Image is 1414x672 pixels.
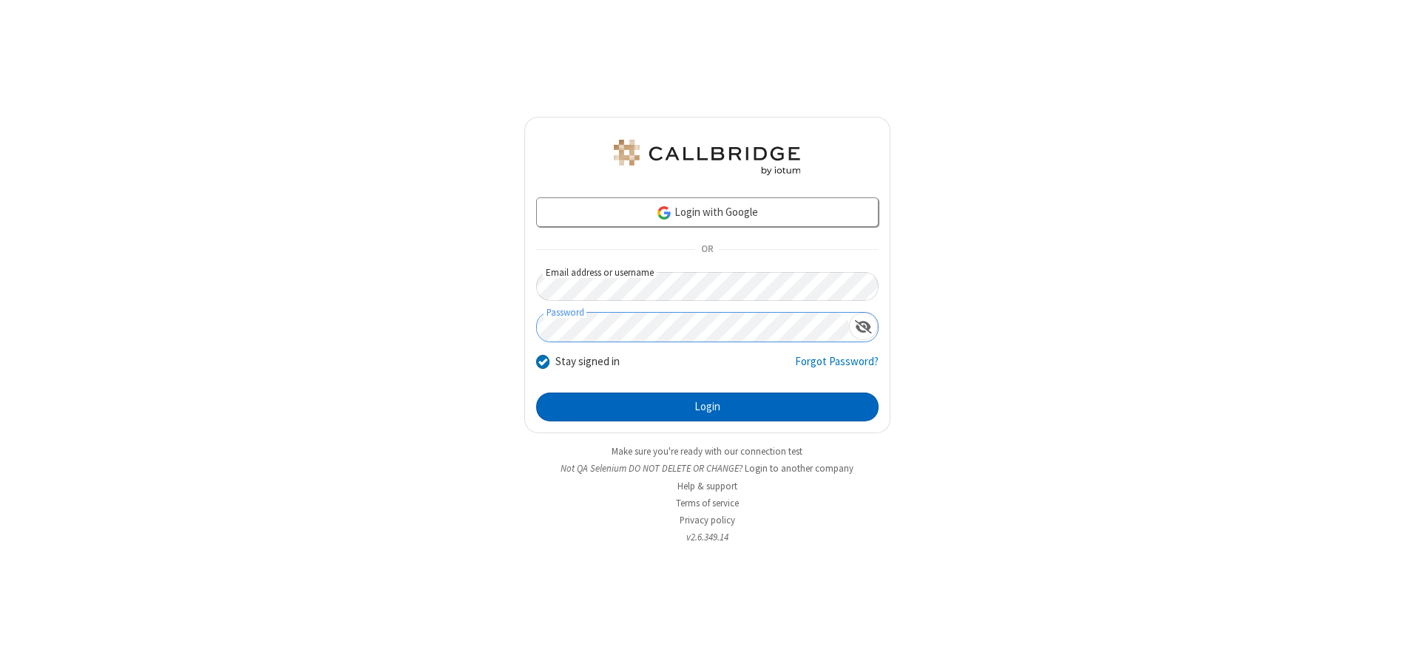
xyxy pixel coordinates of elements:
a: Make sure you're ready with our connection test [612,445,802,458]
input: Password [537,313,849,342]
button: Login to another company [745,461,853,475]
li: Not QA Selenium DO NOT DELETE OR CHANGE? [524,461,890,475]
img: google-icon.png [656,205,672,221]
div: Show password [849,313,878,340]
li: v2.6.349.14 [524,530,890,544]
button: Login [536,393,879,422]
a: Forgot Password? [795,353,879,381]
input: Email address or username [536,272,879,301]
a: Help & support [677,480,737,492]
a: Privacy policy [680,514,735,526]
span: OR [695,240,719,260]
label: Stay signed in [555,353,620,370]
a: Login with Google [536,197,879,227]
img: QA Selenium DO NOT DELETE OR CHANGE [611,140,803,175]
a: Terms of service [676,497,739,509]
